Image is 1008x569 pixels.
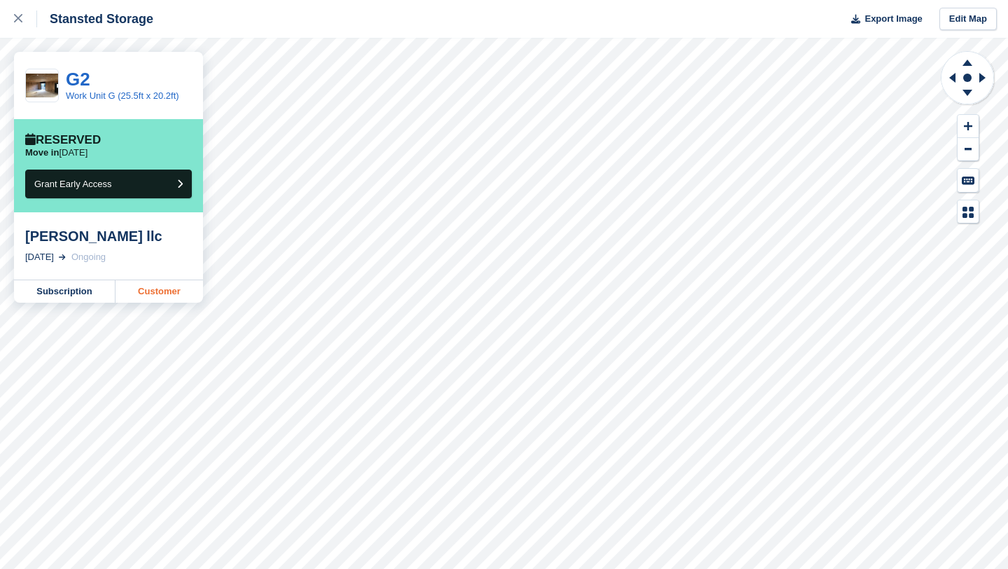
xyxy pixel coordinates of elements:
div: [DATE] [25,250,54,264]
button: Map Legend [958,200,979,224]
div: [PERSON_NAME] llc [25,228,192,245]
a: Work Unit G (25.5ft x 20.2ft) [66,90,179,101]
button: Zoom Out [958,138,979,161]
div: Reserved [25,133,101,147]
div: Ongoing [71,250,106,264]
a: Edit Map [939,8,997,31]
a: G2 [66,69,90,90]
p: [DATE] [25,147,87,158]
button: Export Image [843,8,923,31]
span: Grant Early Access [34,179,112,189]
button: Grant Early Access [25,170,192,198]
img: 24-x4%20(1).jpg [26,74,58,98]
a: Customer [115,280,203,303]
span: Move in [25,147,59,158]
div: Stansted Storage [37,11,153,27]
a: Subscription [14,280,115,303]
img: arrow-right-light-icn-cde0832a797a2874e46488d9cf13f60e5c3a73dbe684e267c42b8395dfbc2abf.svg [59,254,66,260]
button: Keyboard Shortcuts [958,169,979,192]
span: Export Image [864,12,922,26]
button: Zoom In [958,115,979,138]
